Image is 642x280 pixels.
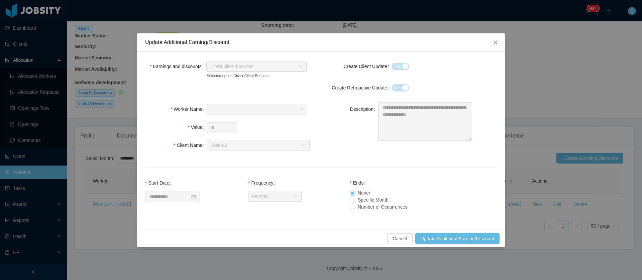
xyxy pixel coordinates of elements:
[302,143,306,148] i: icon: down
[415,233,500,244] button: Update Additional Earning/Discount
[392,84,409,91] button: Create Retroactive Update
[350,180,368,186] label: Ends
[392,63,409,70] button: Create Client Update
[171,106,207,112] label: Worker Name
[299,64,303,69] i: icon: down
[188,124,207,130] label: Value
[355,204,410,210] span: Number of Occurrences
[211,140,227,150] div: Solara6
[207,123,237,133] input: Value
[207,73,292,79] small: Selected option: Direct Client Bonuses
[343,64,392,69] label: Create Client Update
[248,180,278,186] label: Frequency
[332,85,392,90] label: Create Retroactive Update
[191,195,196,199] i: icon: calendar
[378,102,472,141] textarea: Description
[174,143,207,148] label: Client Name
[394,63,401,70] span: Yes
[210,61,254,71] span: Direct client bonuses
[145,39,497,46] div: Update Additional Earning/Discount
[486,33,505,52] button: Close
[294,194,298,199] i: icon: down
[252,191,269,201] div: Monthly
[350,106,378,112] label: Description
[394,84,401,91] span: Yes
[150,64,206,69] label: Earnings and discounts
[299,107,303,112] i: icon: down
[493,40,498,45] i: icon: close
[387,233,413,244] button: Cancel
[355,190,373,196] span: Never
[355,197,391,203] span: Specific Month
[145,180,174,186] label: Start Date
